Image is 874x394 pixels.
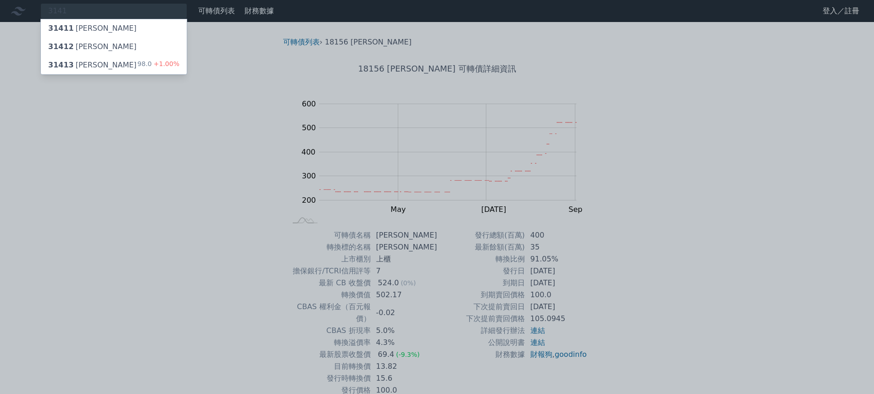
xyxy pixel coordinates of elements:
[48,41,137,52] div: [PERSON_NAME]
[41,38,187,56] a: 31412[PERSON_NAME]
[138,60,179,71] div: 98.0
[48,42,74,51] span: 31412
[48,60,137,71] div: [PERSON_NAME]
[152,60,179,67] span: +1.00%
[48,61,74,69] span: 31413
[41,19,187,38] a: 31411[PERSON_NAME]
[41,56,187,74] a: 31413[PERSON_NAME] 98.0+1.00%
[48,23,137,34] div: [PERSON_NAME]
[48,24,74,33] span: 31411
